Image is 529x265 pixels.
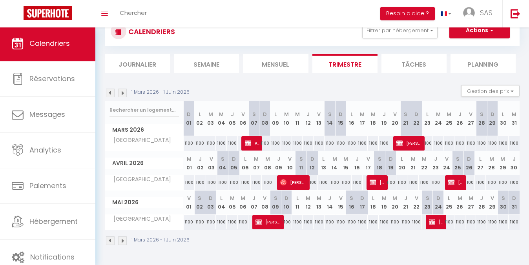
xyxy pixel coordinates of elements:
[449,23,510,38] button: Actions
[245,136,259,151] span: AUTO JC 85
[24,6,72,20] img: Super Booking
[502,194,505,202] abbr: S
[379,191,390,214] th: 19
[120,9,147,17] span: Chercher
[307,175,318,190] div: 1100
[109,103,179,117] input: Rechercher un logement...
[325,215,336,229] div: 1100
[263,194,266,202] abbr: V
[379,136,390,151] div: 1100
[430,151,441,175] th: 23
[487,136,498,151] div: 1100
[335,136,346,151] div: 1100
[500,155,505,163] abbr: M
[447,111,451,118] abbr: M
[277,155,280,163] abbr: J
[227,101,238,136] th: 05
[314,101,325,136] th: 13
[487,101,498,136] th: 29
[241,194,245,202] abbr: M
[251,175,262,190] div: 1100
[198,194,201,202] abbr: S
[329,175,341,190] div: 1100
[29,145,61,155] span: Analytics
[508,175,520,190] div: 1100
[508,151,520,175] th: 30
[239,151,251,175] th: 06
[216,215,227,229] div: 1100
[444,215,455,229] div: 1100
[265,155,270,163] abbr: M
[195,175,206,190] div: 1100
[216,136,227,151] div: 1100
[339,194,343,202] abbr: V
[251,151,262,175] th: 07
[199,111,201,118] abbr: L
[415,194,418,202] abbr: V
[511,9,520,18] img: logout
[465,136,476,151] div: 1100
[254,155,259,163] abbr: M
[346,215,357,229] div: 1100
[322,155,325,163] abbr: L
[368,191,379,214] th: 18
[371,111,376,118] abbr: M
[248,191,259,214] th: 07
[458,111,462,118] abbr: J
[306,194,310,202] abbr: M
[419,175,430,190] div: 1100
[303,191,314,214] th: 12
[396,175,408,190] div: 1100
[357,136,368,151] div: 1100
[206,151,217,175] th: 03
[288,155,292,163] abbr: V
[220,194,223,202] abbr: L
[411,155,416,163] abbr: M
[476,191,487,214] th: 28
[433,136,444,151] div: 1100
[259,101,270,136] th: 08
[126,23,175,40] h3: CALENDRIERS
[469,194,473,202] abbr: M
[380,7,435,20] button: Besoin d'aide ?
[404,111,407,118] abbr: S
[228,175,240,190] div: 1100
[480,111,483,118] abbr: S
[105,124,183,136] span: Mars 2026
[480,194,483,202] abbr: J
[372,194,374,202] abbr: L
[487,191,498,214] th: 29
[187,194,191,202] abbr: V
[411,101,422,136] th: 22
[105,158,183,169] span: Avril 2026
[340,151,352,175] th: 15
[184,101,195,136] th: 01
[498,191,509,214] th: 30
[317,194,321,202] abbr: M
[456,155,460,163] abbr: S
[325,191,336,214] th: 14
[379,215,390,229] div: 1100
[221,155,224,163] abbr: S
[362,23,438,38] button: Filtrer par hébergement
[463,175,475,190] div: 1100
[303,136,314,151] div: 1100
[436,194,440,202] abbr: D
[422,191,433,214] th: 23
[238,101,249,136] th: 06
[465,191,476,214] th: 27
[467,155,471,163] abbr: D
[419,151,430,175] th: 22
[199,155,202,163] abbr: J
[325,101,336,136] th: 14
[476,101,487,136] th: 28
[184,175,195,190] div: 1100
[106,136,173,145] span: [GEOGRAPHIC_DATA]
[497,175,509,190] div: 1100
[296,151,307,175] th: 11
[187,155,192,163] abbr: M
[368,136,379,151] div: 1100
[448,175,463,190] span: [PERSON_NAME]
[174,54,239,73] li: Semaine
[238,191,249,214] th: 06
